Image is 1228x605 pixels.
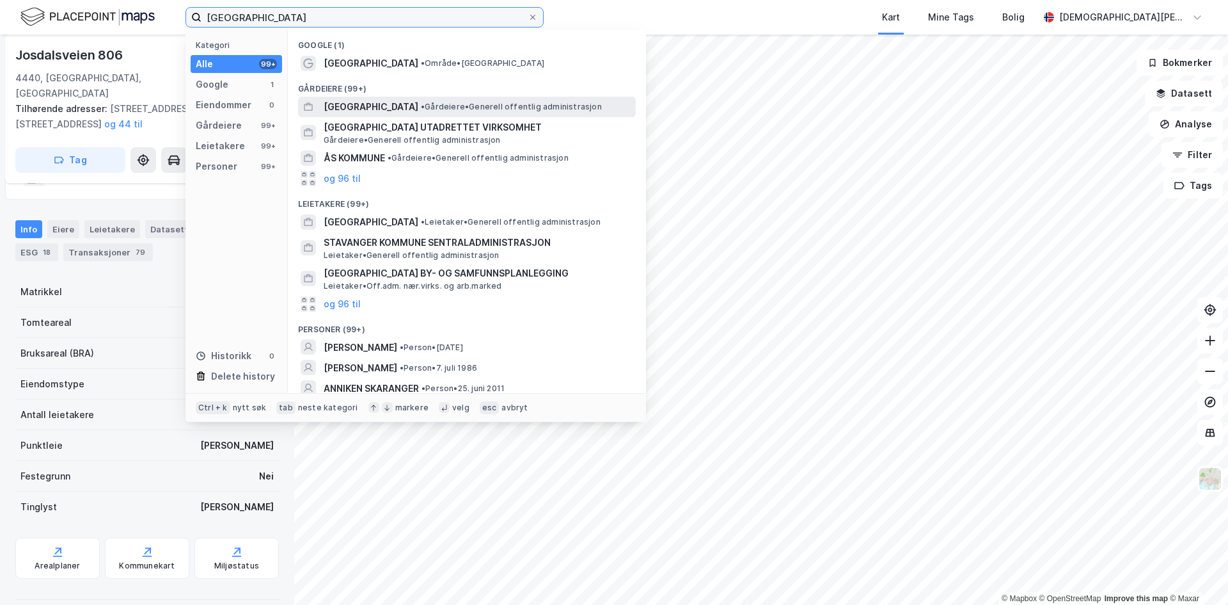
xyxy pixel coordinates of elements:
[15,220,42,238] div: Info
[63,243,153,261] div: Transaksjoner
[1105,594,1168,603] a: Improve this map
[1164,544,1228,605] iframe: Chat Widget
[400,363,477,373] span: Person • 7. juli 1986
[400,363,404,373] span: •
[324,381,419,396] span: ANNIKEN SKARANGER
[928,10,974,25] div: Mine Tags
[1145,81,1223,106] button: Datasett
[1002,594,1037,603] a: Mapbox
[196,77,228,92] div: Google
[421,58,425,68] span: •
[324,250,500,261] span: Leietaker • Generell offentlig administrasjon
[259,469,274,484] div: Nei
[400,343,404,352] span: •
[20,499,57,515] div: Tinglyst
[20,438,63,453] div: Punktleie
[1137,50,1223,76] button: Bokmerker
[324,235,631,250] span: STAVANGER KOMMUNE SENTRALADMINISTRASJON
[259,161,277,172] div: 99+
[119,561,175,571] div: Kommunekart
[324,281,502,291] span: Leietaker • Off.adm. nær.virks. og arb.marked
[388,153,391,163] span: •
[20,376,84,392] div: Eiendomstype
[480,401,500,414] div: esc
[20,346,94,361] div: Bruksareal (BRA)
[452,403,469,413] div: velg
[267,100,277,110] div: 0
[324,56,418,71] span: [GEOGRAPHIC_DATA]
[288,74,646,97] div: Gårdeiere (99+)
[421,217,425,227] span: •
[324,120,631,135] span: [GEOGRAPHIC_DATA] UTADRETTET VIRKSOMHET
[20,407,94,423] div: Antall leietakere
[421,217,601,227] span: Leietaker • Generell offentlig administrasjon
[196,97,251,113] div: Eiendommer
[233,403,267,413] div: nytt søk
[196,56,213,72] div: Alle
[15,103,110,114] span: Tilhørende adresser:
[400,343,463,353] span: Person • [DATE]
[324,150,385,166] span: ÅS KOMMUNE
[1039,594,1101,603] a: OpenStreetMap
[259,59,277,69] div: 99+
[388,153,569,163] span: Gårdeiere • Generell offentlig administrasjon
[288,189,646,212] div: Leietakere (99+)
[145,220,193,238] div: Datasett
[324,296,361,312] button: og 96 til
[1002,10,1025,25] div: Bolig
[324,360,397,376] span: [PERSON_NAME]
[20,6,155,28] img: logo.f888ab2527a4732fd821a326f86c7f29.svg
[211,369,275,384] div: Delete history
[882,10,900,25] div: Kart
[196,118,242,133] div: Gårdeiere
[15,70,224,101] div: 4440, [GEOGRAPHIC_DATA], [GEOGRAPHIC_DATA]
[15,243,58,261] div: ESG
[1059,10,1187,25] div: [DEMOGRAPHIC_DATA][PERSON_NAME][DEMOGRAPHIC_DATA]
[324,171,361,186] button: og 96 til
[20,284,62,300] div: Matrikkel
[196,159,237,174] div: Personer
[196,138,245,154] div: Leietakere
[421,58,544,69] span: Område • [GEOGRAPHIC_DATA]
[40,246,53,259] div: 18
[200,499,274,515] div: [PERSON_NAME]
[84,220,140,238] div: Leietakere
[421,102,602,112] span: Gårdeiere • Generell offentlig administrasjon
[259,141,277,151] div: 99+
[421,383,505,394] span: Person • 25. juni 2011
[1161,142,1223,168] button: Filter
[1198,467,1222,491] img: Z
[15,101,269,132] div: [STREET_ADDRESS], [STREET_ADDRESS]
[324,214,418,230] span: [GEOGRAPHIC_DATA]
[15,147,125,173] button: Tag
[133,246,148,259] div: 79
[421,102,425,111] span: •
[214,561,259,571] div: Miljøstatus
[288,30,646,53] div: Google (1)
[200,438,274,453] div: [PERSON_NAME]
[267,351,277,361] div: 0
[276,401,295,414] div: tab
[1164,544,1228,605] div: Kontrollprogram for chat
[267,79,277,90] div: 1
[196,348,251,364] div: Historikk
[324,266,631,281] span: [GEOGRAPHIC_DATA] BY- OG SAMFUNNSPLANLEGGING
[395,403,429,413] div: markere
[35,561,80,571] div: Arealplaner
[47,220,79,238] div: Eiere
[298,403,358,413] div: neste kategori
[196,401,230,414] div: Ctrl + k
[259,120,277,131] div: 99+
[421,383,425,393] span: •
[1163,173,1223,198] button: Tags
[324,99,418,115] span: [GEOGRAPHIC_DATA]
[1149,111,1223,137] button: Analyse
[20,469,70,484] div: Festegrunn
[324,135,501,145] span: Gårdeiere • Generell offentlig administrasjon
[501,403,528,413] div: avbryt
[196,40,282,50] div: Kategori
[324,340,397,355] span: [PERSON_NAME]
[15,45,125,65] div: Josdalsveien 806
[20,315,72,330] div: Tomteareal
[201,8,528,27] input: Søk på adresse, matrikkel, gårdeiere, leietakere eller personer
